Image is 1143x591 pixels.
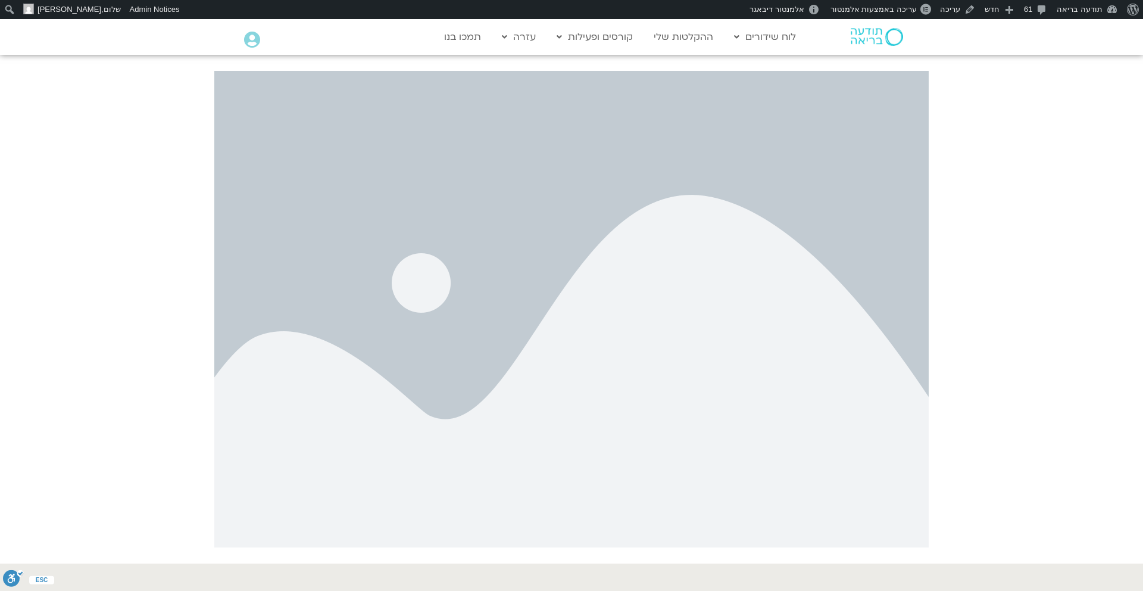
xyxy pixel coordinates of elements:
[496,26,542,48] a: עזרה
[648,26,719,48] a: ההקלטות שלי
[38,5,101,14] span: [PERSON_NAME]
[728,26,802,48] a: לוח שידורים
[851,28,903,46] img: תודעה בריאה
[830,5,917,14] span: עריכה באמצעות אלמנטור
[551,26,639,48] a: קורסים ופעילות
[438,26,487,48] a: תמכו בנו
